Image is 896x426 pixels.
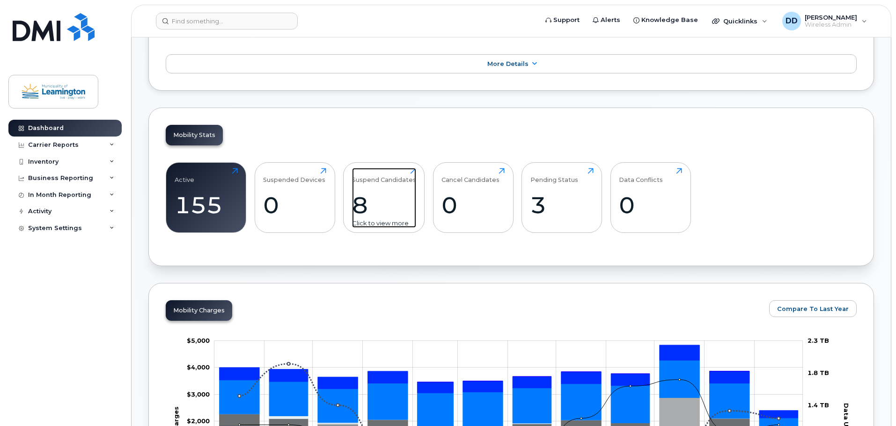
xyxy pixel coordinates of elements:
tspan: 1.8 TB [808,369,829,376]
tspan: $4,000 [187,363,210,371]
span: Knowledge Base [641,15,698,25]
a: Support [539,11,586,29]
g: $0 [187,363,210,371]
div: Active [175,168,194,183]
div: Suspended Devices [263,168,325,183]
span: Compare To Last Year [777,304,849,313]
input: Find something... [156,13,298,29]
div: 0 [441,191,505,219]
g: $0 [187,390,210,398]
a: Active155 [175,168,238,228]
a: Suspended Devices0 [263,168,326,228]
span: Support [553,15,580,25]
a: Suspend Candidates8Click to view more [352,168,416,228]
tspan: $5,000 [187,337,210,344]
tspan: $2,000 [187,417,210,425]
g: $0 [187,337,210,344]
a: Knowledge Base [627,11,705,29]
div: Suspend Candidates [352,168,416,183]
tspan: 2.3 TB [808,337,829,344]
div: David DelCiancio [776,12,874,30]
div: Data Conflicts [619,168,663,183]
span: Quicklinks [723,17,757,25]
span: Alerts [601,15,620,25]
a: Cancel Candidates0 [441,168,505,228]
g: $0 [187,417,210,425]
div: Pending Status [530,168,578,183]
span: [PERSON_NAME] [805,14,857,21]
tspan: $3,000 [187,390,210,398]
div: 0 [263,191,326,219]
a: Alerts [586,11,627,29]
div: Cancel Candidates [441,168,499,183]
a: Pending Status3 [530,168,594,228]
g: HST [220,345,798,418]
span: Wireless Admin [805,21,857,29]
button: Compare To Last Year [769,300,857,317]
div: 0 [619,191,682,219]
div: Quicklinks [705,12,774,30]
div: 155 [175,191,238,219]
div: 3 [530,191,594,219]
span: DD [786,15,798,27]
a: Data Conflicts0 [619,168,682,228]
span: More Details [487,60,529,67]
div: Click to view more [352,219,416,228]
tspan: 1.4 TB [808,401,829,409]
div: 8 [352,191,416,219]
